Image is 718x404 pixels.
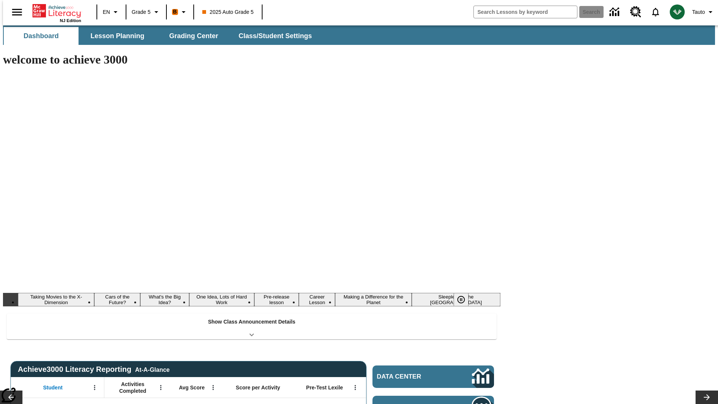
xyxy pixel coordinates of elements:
div: Show Class Announcement Details [7,313,497,339]
h1: welcome to achieve 3000 [3,53,500,67]
button: Slide 7 Making a Difference for the Planet [335,293,411,306]
button: Select a new avatar [665,2,689,22]
button: Slide 1 Taking Movies to the X-Dimension [18,293,94,306]
span: Achieve3000 Literacy Reporting [18,365,170,374]
div: Pause [454,293,476,306]
button: Open Menu [155,382,166,393]
div: At-A-Glance [135,365,169,373]
button: Open Menu [89,382,100,393]
button: Slide 3 What's the Big Idea? [140,293,189,306]
button: Boost Class color is orange. Change class color [169,5,191,19]
a: Home [33,3,81,18]
a: Data Center [605,2,626,22]
span: Grade 5 [132,8,151,16]
span: EN [103,8,110,16]
span: NJ Edition [60,18,81,23]
button: Slide 4 One Idea, Lots of Hard Work [189,293,254,306]
button: Pause [454,293,469,306]
span: Student [43,384,62,391]
button: Profile/Settings [689,5,718,19]
a: Notifications [646,2,665,22]
input: search field [474,6,577,18]
button: Language: EN, Select a language [99,5,123,19]
a: Data Center [372,365,494,388]
p: Show Class Announcement Details [208,318,295,326]
span: Activities Completed [108,381,157,394]
div: SubNavbar [3,25,715,45]
a: Resource Center, Will open in new tab [626,2,646,22]
span: Pre-Test Lexile [306,384,343,391]
button: Slide 8 Sleepless in the Animal Kingdom [412,293,500,306]
span: Data Center [377,373,447,380]
button: Open Menu [208,382,219,393]
div: Home [33,3,81,23]
div: SubNavbar [3,27,319,45]
button: Slide 5 Pre-release lesson [254,293,299,306]
button: Open Menu [350,382,361,393]
button: Slide 2 Cars of the Future? [94,293,140,306]
button: Lesson Planning [80,27,155,45]
span: B [173,7,177,16]
button: Lesson carousel, Next [696,391,718,404]
button: Open side menu [6,1,28,23]
button: Grade: Grade 5, Select a grade [129,5,164,19]
span: 2025 Auto Grade 5 [202,8,254,16]
img: avatar image [670,4,685,19]
button: Grading Center [156,27,231,45]
button: Class/Student Settings [233,27,318,45]
span: Score per Activity [236,384,280,391]
button: Slide 6 Career Lesson [299,293,335,306]
button: Dashboard [4,27,79,45]
span: Tauto [692,8,705,16]
span: Avg Score [179,384,205,391]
